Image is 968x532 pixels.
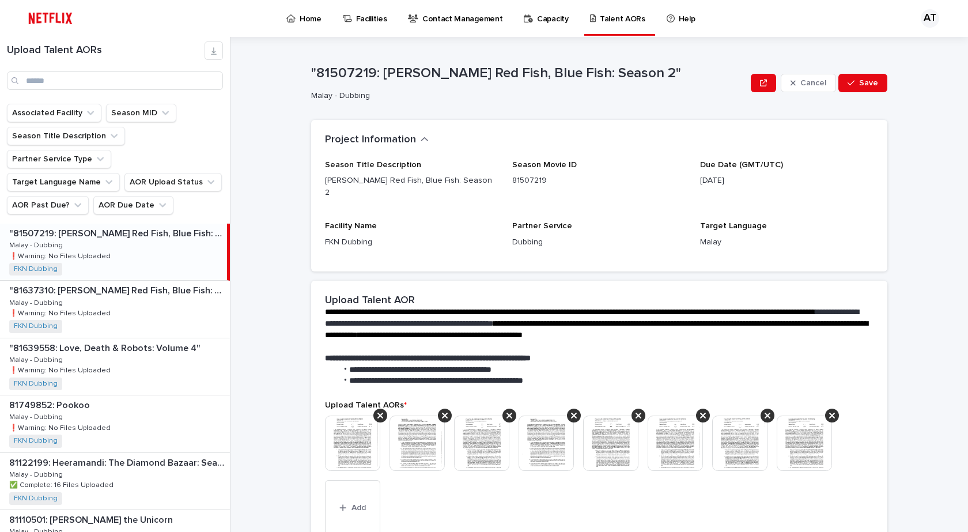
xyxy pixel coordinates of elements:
img: ifQbXi3ZQGMSEF7WDB7W [23,7,78,30]
p: "81507219: Dr. Seuss’s Red Fish, Blue Fish: Season 2" [9,226,225,239]
p: "81507219: [PERSON_NAME] Red Fish, Blue Fish: Season 2" [311,65,746,82]
p: ❗️Warning: No Files Uploaded [9,250,113,261]
span: Upload Talent AORs [325,401,407,409]
a: FKN Dubbing [14,380,58,388]
p: Malay - Dubbing [9,411,65,421]
button: Season Title Description [7,127,125,145]
p: Malay - Dubbing [9,239,65,250]
span: Partner Service [512,222,572,230]
button: Partner Service Type [7,150,111,168]
a: FKN Dubbing [14,437,58,445]
button: AOR Due Date [93,196,173,214]
p: ❗️Warning: No Files Uploaded [9,307,113,318]
p: "81637310: Dr. Seuss’s Red Fish, Blue Fish: Season 3" [9,283,228,296]
button: Associated Facility [7,104,101,122]
button: Target Language Name [7,173,120,191]
p: Malay - Dubbing [311,91,742,101]
span: Target Language [700,222,767,230]
span: Add [351,504,366,512]
button: AOR Upload Status [124,173,222,191]
a: FKN Dubbing [14,265,58,273]
p: Malay - Dubbing [9,354,65,364]
p: 81122199: Heeramandi: The Diamond Bazaar: Season 1 [9,455,228,469]
span: Season Title Description [325,161,421,169]
input: Search [7,71,223,90]
h2: Project Information [325,134,416,146]
p: Dubbing [512,236,686,248]
span: Due Date (GMT/UTC) [700,161,783,169]
span: Cancel [800,79,826,87]
span: Facility Name [325,222,377,230]
p: 81749852: Pookoo [9,398,92,411]
button: AOR Past Due? [7,196,89,214]
button: Season MID [106,104,176,122]
p: [DATE] [700,175,874,187]
p: ✅ Complete: 16 Files Uploaded [9,479,116,489]
p: Malay [700,236,874,248]
p: [PERSON_NAME] Red Fish, Blue Fish: Season 2 [325,175,498,199]
p: ❗️Warning: No Files Uploaded [9,364,113,375]
button: Cancel [781,74,836,92]
h1: Upload Talent AORs [7,44,205,57]
button: Save [838,74,887,92]
span: Season Movie ID [512,161,577,169]
p: Malay - Dubbing [9,469,65,479]
p: ❗️Warning: No Files Uploaded [9,422,113,432]
a: FKN Dubbing [14,495,58,503]
button: Project Information [325,134,429,146]
h2: Upload Talent AOR [325,295,415,307]
span: Save [859,79,878,87]
a: FKN Dubbing [14,322,58,330]
div: AT [921,9,939,28]
p: "81639558: Love, Death & Robots: Volume 4" [9,341,203,354]
p: FKN Dubbing [325,236,498,248]
p: Malay - Dubbing [9,297,65,307]
p: 81110501: [PERSON_NAME] the Unicorn [9,512,175,526]
p: 81507219 [512,175,686,187]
